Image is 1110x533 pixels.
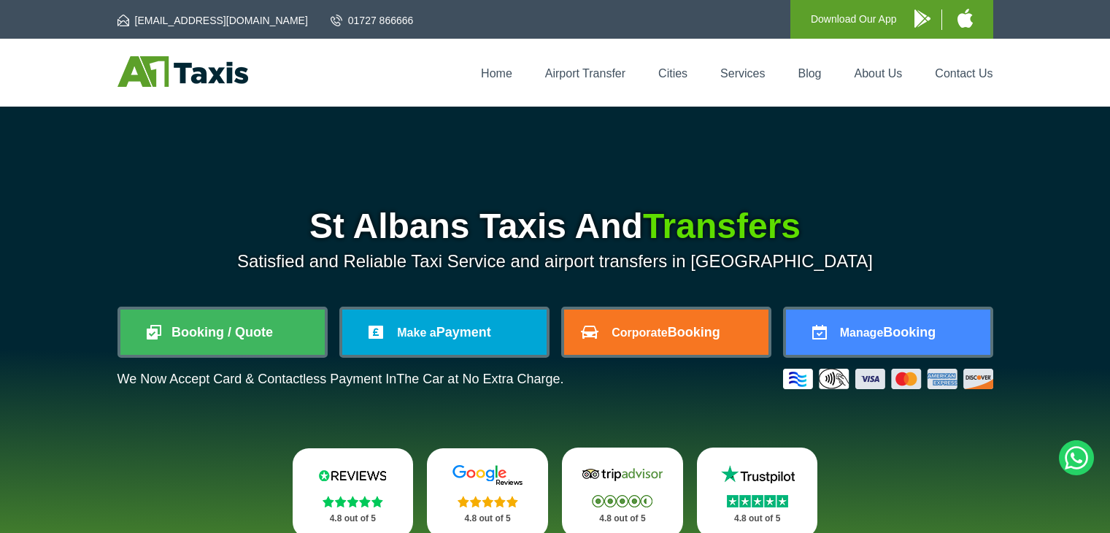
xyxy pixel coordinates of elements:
[714,464,801,486] img: Trustpilot
[786,310,990,355] a: ManageBooking
[309,464,396,486] img: Reviews.io
[579,464,666,486] img: Tripadvisor
[564,310,768,355] a: CorporateBooking
[713,510,802,528] p: 4.8 out of 5
[935,67,993,80] a: Contact Us
[727,495,788,507] img: Stars
[444,464,531,486] img: Google
[458,496,518,507] img: Stars
[811,10,897,28] p: Download Our App
[798,67,821,80] a: Blog
[957,9,973,28] img: A1 Taxis iPhone App
[331,13,414,28] a: 01727 866666
[643,207,801,245] span: Transfers
[855,67,903,80] a: About Us
[914,9,930,28] img: A1 Taxis Android App
[309,510,398,528] p: 4.8 out of 5
[840,326,884,339] span: Manage
[396,372,563,386] span: The Car at No Extra Charge.
[783,369,993,389] img: Credit And Debit Cards
[578,510,667,528] p: 4.8 out of 5
[120,310,325,355] a: Booking / Quote
[342,310,547,355] a: Make aPayment
[117,56,248,87] img: A1 Taxis St Albans LTD
[545,67,625,80] a: Airport Transfer
[117,13,308,28] a: [EMAIL_ADDRESS][DOMAIN_NAME]
[323,496,383,507] img: Stars
[612,326,667,339] span: Corporate
[592,495,652,507] img: Stars
[397,326,436,339] span: Make a
[481,67,512,80] a: Home
[117,251,993,272] p: Satisfied and Reliable Taxi Service and airport transfers in [GEOGRAPHIC_DATA]
[443,510,532,528] p: 4.8 out of 5
[117,372,564,387] p: We Now Accept Card & Contactless Payment In
[117,209,993,244] h1: St Albans Taxis And
[658,67,687,80] a: Cities
[720,67,765,80] a: Services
